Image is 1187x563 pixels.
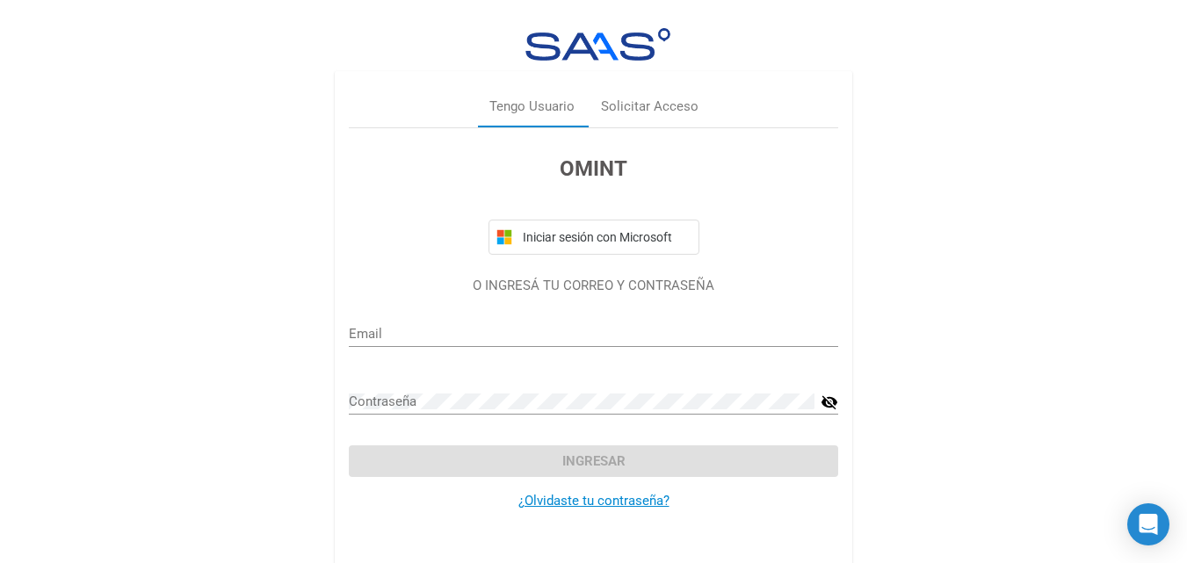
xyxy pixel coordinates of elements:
[518,493,669,509] a: ¿Olvidaste tu contraseña?
[349,276,838,296] p: O INGRESÁ TU CORREO Y CONTRASEÑA
[349,153,838,184] h3: OMINT
[562,453,626,469] span: Ingresar
[1127,503,1169,545] div: Open Intercom Messenger
[489,220,699,255] button: Iniciar sesión con Microsoft
[601,97,698,117] div: Solicitar Acceso
[349,445,838,477] button: Ingresar
[821,392,838,413] mat-icon: visibility_off
[489,97,575,117] div: Tengo Usuario
[519,230,691,244] span: Iniciar sesión con Microsoft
